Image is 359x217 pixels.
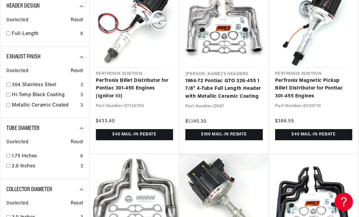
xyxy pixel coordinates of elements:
[12,91,78,99] a: Hi-Temp Black Coating
[71,138,83,146] span: Reset
[12,30,78,38] a: Full-Length
[6,187,52,193] span: Collector Diameter
[71,67,83,75] span: Reset
[80,91,83,99] div: 3
[6,54,40,60] span: Exhaust Finish
[71,16,83,24] span: Reset
[81,163,83,170] div: 2
[6,125,40,131] span: Tube Diameter
[6,3,40,9] span: Header Design
[12,152,78,160] a: 1.75 Inches
[71,200,83,208] span: Reset
[12,163,78,170] a: 2.0 Inches
[6,138,28,146] span: 0 selected
[6,67,28,75] span: 0 selected
[6,200,28,208] span: 0 selected
[96,77,173,100] a: PerTronix Billet Distributor for Pontiac 301-455 Engines (Ignitor III)
[80,102,83,110] div: 3
[185,77,263,101] a: 1964-72 Pontiac GTO 326-455 1 7/8" 4-Tube Full Length Header with Metallic Ceramic Coating
[80,152,83,160] div: 6
[12,102,78,110] a: Metallic Ceramic Coated
[80,30,83,38] div: 8
[12,81,78,89] a: 304 Stainless Steel
[6,16,28,24] span: 0 selected
[81,81,83,89] div: 2
[275,77,352,100] a: PerTronix Magnetic Pickup Billet Distributor for Pontiac 301-455 Engines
